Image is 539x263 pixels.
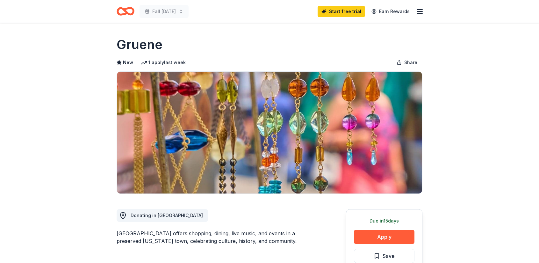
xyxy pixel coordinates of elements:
a: Earn Rewards [368,6,413,17]
div: Due in 15 days [354,217,414,225]
button: Fall [DATE] [140,5,189,18]
div: 1 apply last week [141,59,186,66]
img: Image for Gruene [117,72,422,194]
span: Donating in [GEOGRAPHIC_DATA] [131,213,203,218]
a: Start free trial [318,6,365,17]
div: [GEOGRAPHIC_DATA] offers shopping, dining, live music, and events in a preserved [US_STATE] town,... [117,230,315,245]
span: New [123,59,133,66]
button: Save [354,249,414,263]
button: Apply [354,230,414,244]
span: Fall [DATE] [152,8,176,15]
button: Share [392,56,422,69]
h1: Gruene [117,36,162,54]
span: Save [383,252,395,260]
span: Share [404,59,417,66]
a: Home [117,4,134,19]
